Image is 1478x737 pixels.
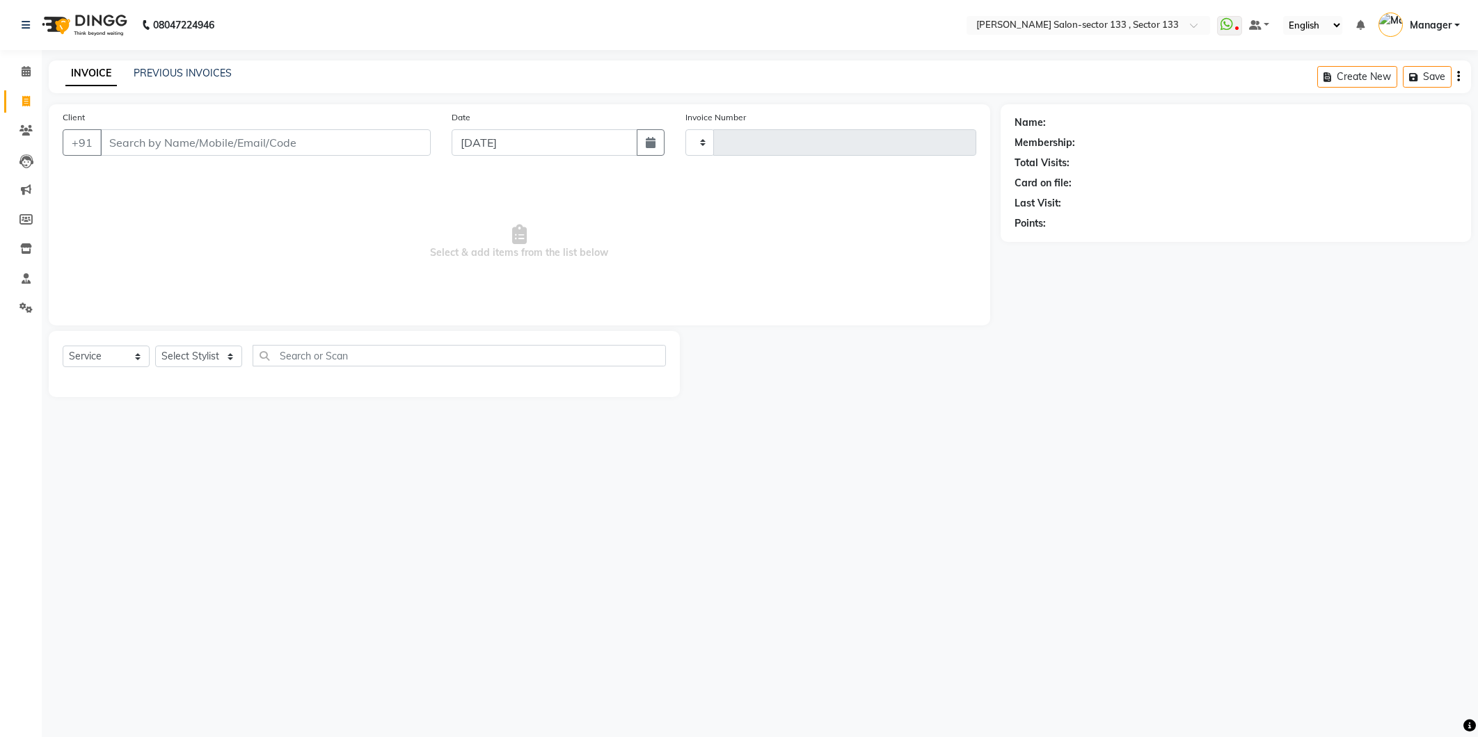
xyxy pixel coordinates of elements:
[1015,136,1075,150] div: Membership:
[1015,216,1046,231] div: Points:
[100,129,431,156] input: Search by Name/Mobile/Email/Code
[153,6,214,44] b: 08047224946
[63,172,976,311] span: Select & add items from the list below
[1317,66,1397,88] button: Create New
[63,111,85,124] label: Client
[685,111,746,124] label: Invoice Number
[1015,156,1070,170] div: Total Visits:
[63,129,102,156] button: +91
[1015,176,1072,191] div: Card on file:
[1378,13,1403,37] img: Manager
[253,345,666,366] input: Search or Scan
[134,67,232,79] a: PREVIOUS INVOICES
[1015,115,1046,130] div: Name:
[452,111,470,124] label: Date
[1015,196,1061,211] div: Last Visit:
[65,61,117,86] a: INVOICE
[1410,18,1452,33] span: Manager
[1403,66,1452,88] button: Save
[35,6,131,44] img: logo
